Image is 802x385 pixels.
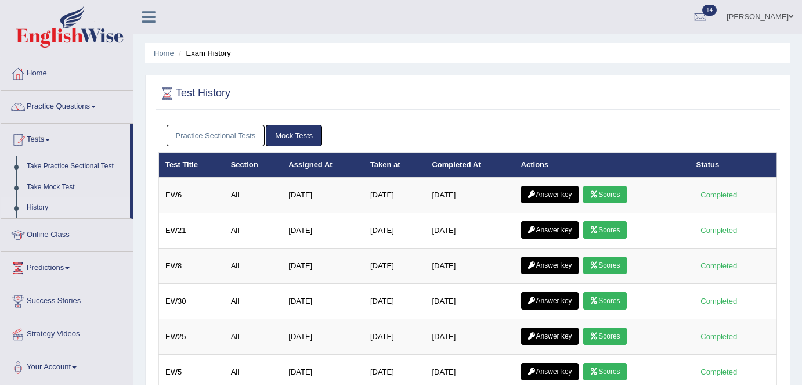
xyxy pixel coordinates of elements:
th: Section [225,153,283,177]
th: Status [690,153,777,177]
a: Scores [583,363,626,380]
td: [DATE] [282,319,364,355]
td: [DATE] [425,284,514,319]
a: Scores [583,328,626,345]
td: EW6 [159,177,225,213]
td: EW21 [159,213,225,249]
span: 14 [702,5,717,16]
a: Answer key [521,292,579,310]
div: Completed [696,366,742,378]
td: EW8 [159,249,225,284]
a: Scores [583,257,626,274]
td: [DATE] [282,213,364,249]
a: Online Class [1,219,133,248]
td: [DATE] [364,177,426,213]
td: [DATE] [364,284,426,319]
a: Strategy Videos [1,318,133,347]
td: [DATE] [425,177,514,213]
a: Predictions [1,252,133,281]
a: Practice Sectional Tests [167,125,265,146]
td: All [225,284,283,319]
td: All [225,177,283,213]
td: All [225,319,283,355]
th: Completed At [425,153,514,177]
a: Success Stories [1,285,133,314]
th: Taken at [364,153,426,177]
td: [DATE] [364,249,426,284]
div: Completed [696,330,742,343]
a: Tests [1,124,130,153]
a: Mock Tests [266,125,322,146]
div: Completed [696,224,742,236]
td: EW25 [159,319,225,355]
a: Scores [583,292,626,310]
div: Completed [696,189,742,201]
td: All [225,249,283,284]
a: Take Practice Sectional Test [21,156,130,177]
td: [DATE] [425,249,514,284]
h2: Test History [158,85,230,102]
a: History [21,197,130,218]
td: [DATE] [282,249,364,284]
a: Answer key [521,221,579,239]
th: Assigned At [282,153,364,177]
td: [DATE] [364,213,426,249]
a: Home [1,57,133,87]
a: Answer key [521,186,579,203]
th: Actions [515,153,690,177]
td: [DATE] [282,177,364,213]
li: Exam History [176,48,231,59]
a: Answer key [521,363,579,380]
td: [DATE] [425,213,514,249]
a: Scores [583,221,626,239]
td: [DATE] [282,284,364,319]
div: Completed [696,260,742,272]
td: All [225,213,283,249]
div: Completed [696,295,742,307]
td: [DATE] [364,319,426,355]
a: Scores [583,186,626,203]
a: Answer key [521,257,579,274]
a: Practice Questions [1,91,133,120]
th: Test Title [159,153,225,177]
a: Take Mock Test [21,177,130,198]
td: [DATE] [425,319,514,355]
a: Your Account [1,351,133,380]
a: Answer key [521,328,579,345]
a: Home [154,49,174,57]
td: EW30 [159,284,225,319]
